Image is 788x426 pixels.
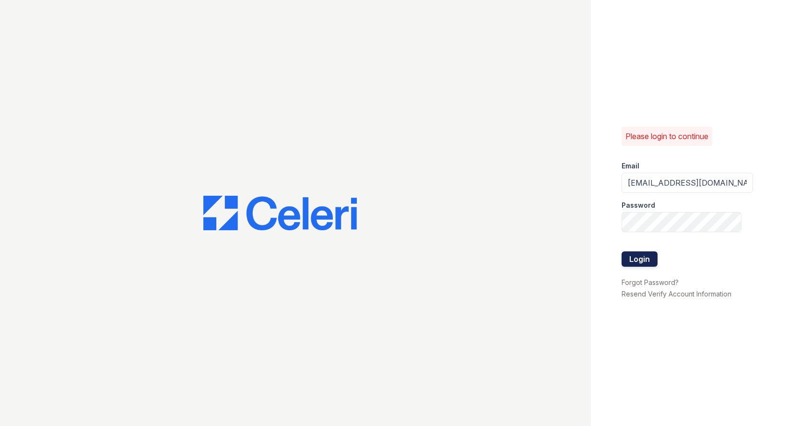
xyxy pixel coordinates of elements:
[622,278,679,286] a: Forgot Password?
[622,251,658,267] button: Login
[622,161,639,171] label: Email
[203,196,357,230] img: CE_Logo_Blue-a8612792a0a2168367f1c8372b55b34899dd931a85d93a1a3d3e32e68fde9ad4.png
[622,290,731,298] a: Resend Verify Account Information
[625,130,708,142] p: Please login to continue
[622,201,655,210] label: Password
